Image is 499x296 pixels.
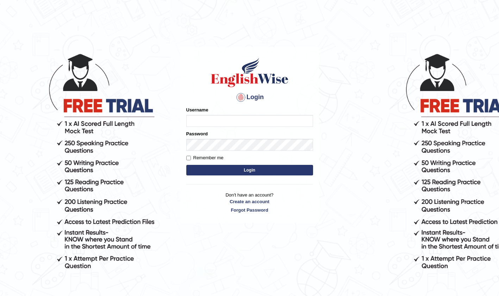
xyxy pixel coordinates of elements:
a: Create an account [186,198,313,205]
button: Login [186,165,313,175]
input: Remember me [186,156,191,160]
label: Password [186,130,208,137]
p: Don't have an account? [186,192,313,213]
h4: Login [186,92,313,103]
label: Remember me [186,154,224,161]
img: Logo of English Wise sign in for intelligent practice with AI [210,57,290,88]
label: Username [186,107,208,113]
a: Forgot Password [186,207,313,213]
